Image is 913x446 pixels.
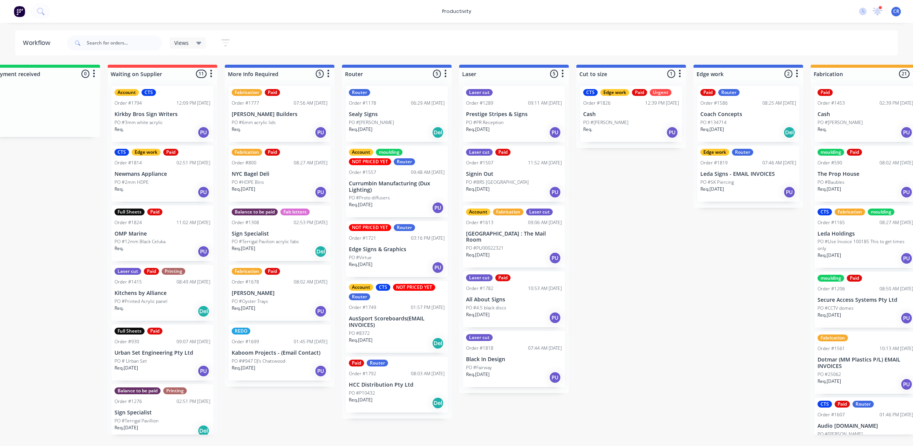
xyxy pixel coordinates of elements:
p: PO #PU00022321 [466,245,504,252]
div: PU [666,126,678,139]
div: PU [315,186,327,198]
p: PO #12mm Black Celuka [115,238,165,245]
div: Fabrication [232,149,262,156]
div: Fabrication [232,268,262,275]
div: Del [783,126,795,139]
p: AusSport Scoreboards(EMAIL INVOICES) [349,315,445,328]
div: Laser cut [466,274,493,281]
div: Laser cutPaidPrintingOrder #141508:49 AM [DATE]Kitchens by AlliancePO #Printed Acrylic panelReq.Del [111,265,213,321]
div: Router [853,401,874,408]
div: Paid [632,89,647,96]
p: PO #Terrigal Pavillion [115,417,159,424]
div: PU [315,365,327,377]
div: Order #1678 [232,279,259,285]
p: HCC Distribution Pty Ltd [349,382,445,388]
div: PU [197,186,210,198]
p: Req. [DATE] [115,365,138,371]
div: Del [432,126,444,139]
p: Req. [DATE] [115,424,138,431]
p: OMP Marine [115,231,210,237]
p: [PERSON_NAME] [232,290,328,296]
div: Order #1613 [466,219,493,226]
div: Paid [495,149,511,156]
div: Laser cut [466,149,493,156]
div: 06:29 AM [DATE] [411,100,445,107]
div: Order #1721 [349,235,376,242]
p: Req. [DATE] [818,252,841,259]
div: Router [718,89,740,96]
div: PU [900,186,913,198]
div: Fabrication [493,209,523,215]
div: Paid [265,149,280,156]
div: Account [115,89,139,96]
div: Order #1507 [466,159,493,166]
div: FabricationPaidOrder #80008:27 AM [DATE]NYC Bagel DeliPO #HDPE BinsReq.[DATE]PU [229,146,331,202]
div: PU [315,126,327,139]
div: 07:44 AM [DATE] [528,345,562,352]
div: Balance to be paid [232,209,278,215]
div: AccountFabricationLaser cutOrder #161309:06 AM [DATE][GEOGRAPHIC_DATA] : The Mail RoomPO #PU00022... [463,205,565,268]
div: Order #1794 [115,100,142,107]
div: Laser cutOrder #181807:44 AM [DATE]Black In DesignPO #FairwayReq.[DATE]PU [463,331,565,387]
div: CTS [818,209,832,215]
div: Router [394,224,415,231]
div: Printing [162,268,185,275]
div: Order #1699 [232,338,259,345]
div: Order #1814 [115,159,142,166]
div: Order #1557 [349,169,376,176]
div: Order #1818 [466,345,493,352]
p: PO ##947 DJ's Chatswood [232,358,285,365]
div: Order #1819 [700,159,728,166]
div: Order #1415 [115,279,142,285]
p: Urban Set Engineering Pty Ltd [115,350,210,356]
p: Sign Specialist [115,409,210,416]
div: Edge work [600,89,629,96]
p: PO #Proto diffusers [349,194,390,201]
div: Laser cut [526,209,553,215]
img: Factory [14,6,25,17]
div: 08:27 AM [DATE] [294,159,328,166]
div: 07:56 AM [DATE] [294,100,328,107]
div: 11:02 AM [DATE] [177,219,210,226]
div: Edge workRouterOrder #181907:46 AM [DATE]Leda Signs - EMAIL INVOICESPO #SK PiercingReq.[DATE]PU [697,146,799,202]
div: Order #1308 [232,219,259,226]
div: PaidRouterOrder #179208:03 AM [DATE]HCC Distribution Pty LtdPO #P10432Req.[DATE]Del [346,357,448,413]
div: Laser cutPaidOrder #150711:52 AM [DATE]Signin OutPO #BRS [GEOGRAPHIC_DATA]Req.[DATE]PU [463,146,565,202]
div: Order #1276 [115,398,142,405]
p: PO #SK Piercing [700,179,734,186]
p: Req. [DATE] [700,126,724,133]
div: 12:09 PM [DATE] [177,100,210,107]
div: Account [349,284,373,291]
p: Req. [DATE] [466,311,490,318]
div: Order #1749 [349,304,376,311]
div: RouterOrder #117806:29 AM [DATE]Sealy SignsPO #[PERSON_NAME]Req.[DATE]Del [346,86,448,142]
p: PO #134714 [700,119,727,126]
div: REDOOrder #169901:45 PM [DATE]Kaboom Projects - (Email Contact)PO ##947 DJ's ChatswoodReq.[DATE]PU [229,325,331,381]
p: PO #[PERSON_NAME] [818,119,863,126]
div: PU [549,371,561,384]
div: AccountCTSNOT PRICED YETRouterOrder #174901:57 PM [DATE]AusSport Scoreboards(EMAIL INVOICES)PO #8... [346,281,448,353]
div: moulding [376,149,402,156]
div: Laser cut [115,268,141,275]
div: Fabrication [818,334,848,341]
div: PU [900,312,913,324]
div: Fabrication [835,209,865,215]
div: PU [900,378,913,390]
div: PU [900,252,913,264]
div: Laser cutPaidOrder #178210:53 AM [DATE]All About SignsPO #4.5 black discsReq.[DATE]PU [463,271,565,327]
div: Full SheetsPaidOrder #182411:02 AM [DATE]OMP MarinePO #12mm Black CelukaReq.PU [111,205,213,261]
div: PU [432,261,444,274]
div: Paid [144,268,159,275]
p: Kitchens by Alliance [115,290,210,296]
p: PO #4.5 black discs [466,304,506,311]
div: Account [466,209,490,215]
div: 09:48 AM [DATE] [411,169,445,176]
p: Currumbin Manufacturing (Dux Lighting) [349,180,445,193]
p: Sealy Signs [349,111,445,118]
div: Laser cutOrder #128909:11 AM [DATE]Prestige Stripes & SignsPO #PR ReceptionReq.[DATE]PU [463,86,565,142]
p: Kirkby Bros Sign Writers [115,111,210,118]
div: Fabrication [232,89,262,96]
p: PO #[PERSON_NAME] [349,119,394,126]
div: Del [432,337,444,349]
p: Req. [DATE] [466,126,490,133]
